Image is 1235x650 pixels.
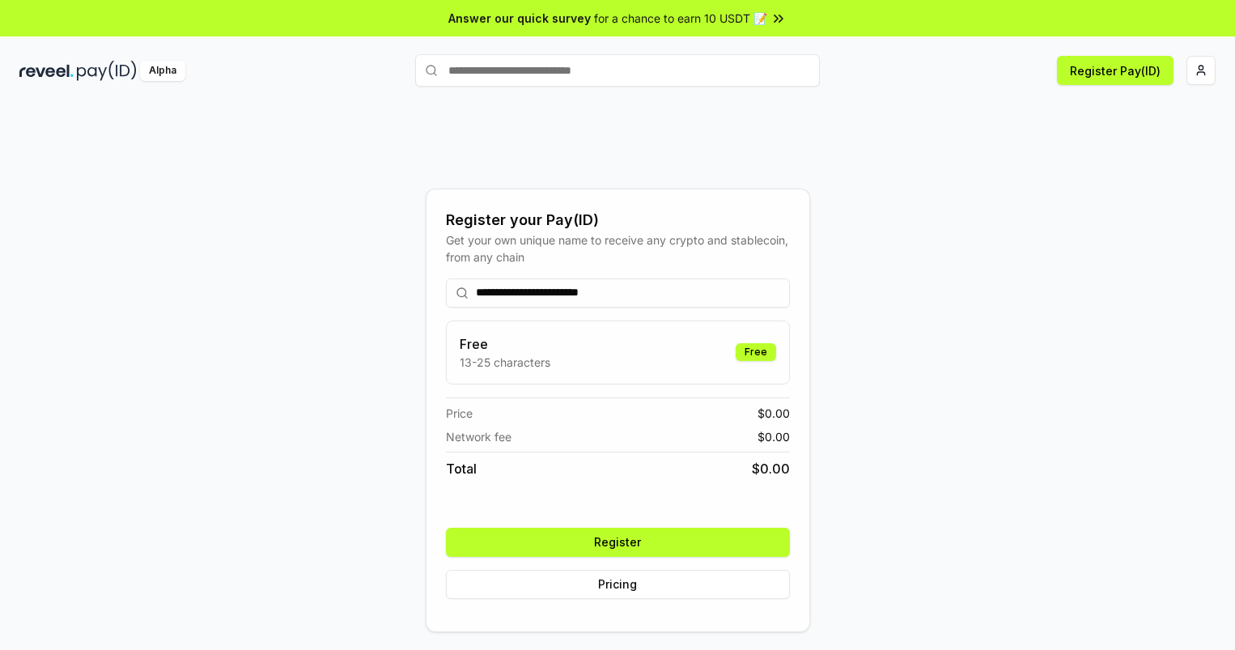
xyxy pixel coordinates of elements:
[460,334,550,354] h3: Free
[446,232,790,266] div: Get your own unique name to receive any crypto and stablecoin, from any chain
[594,10,767,27] span: for a chance to earn 10 USDT 📝
[758,405,790,422] span: $ 0.00
[1057,56,1173,85] button: Register Pay(ID)
[752,459,790,478] span: $ 0.00
[446,528,790,557] button: Register
[446,209,790,232] div: Register your Pay(ID)
[19,61,74,81] img: reveel_dark
[448,10,591,27] span: Answer our quick survey
[736,343,776,361] div: Free
[446,570,790,599] button: Pricing
[446,459,477,478] span: Total
[446,405,473,422] span: Price
[758,428,790,445] span: $ 0.00
[77,61,137,81] img: pay_id
[140,61,185,81] div: Alpha
[460,354,550,371] p: 13-25 characters
[446,428,511,445] span: Network fee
